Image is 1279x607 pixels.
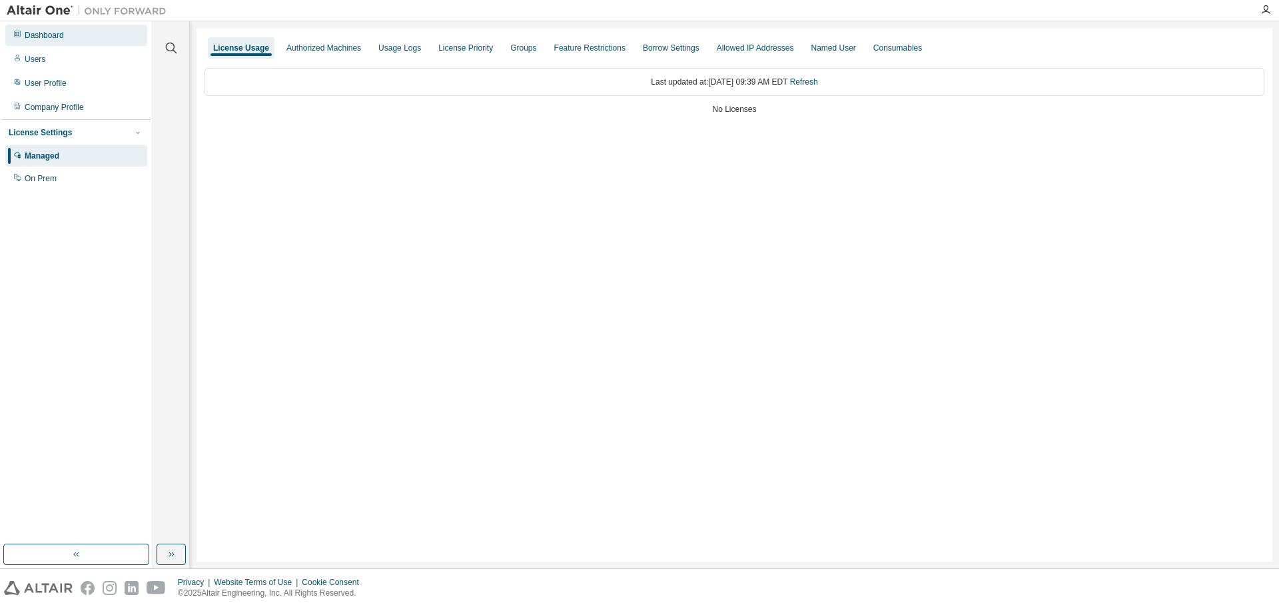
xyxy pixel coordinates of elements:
div: Feature Restrictions [554,43,626,53]
p: © 2025 Altair Engineering, Inc. All Rights Reserved. [178,588,367,599]
div: Named User [811,43,855,53]
div: Authorized Machines [286,43,361,53]
img: instagram.svg [103,581,117,595]
div: License Settings [9,127,72,138]
div: License Priority [438,43,493,53]
div: No Licenses [205,104,1264,115]
img: youtube.svg [147,581,166,595]
div: Managed [25,151,59,161]
img: altair_logo.svg [4,581,73,595]
div: Consumables [873,43,922,53]
img: linkedin.svg [125,581,139,595]
img: facebook.svg [81,581,95,595]
div: Users [25,54,45,65]
div: Dashboard [25,30,64,41]
div: Company Profile [25,102,84,113]
img: Altair One [7,4,173,17]
div: Last updated at: [DATE] 09:39 AM EDT [205,68,1264,96]
div: License Usage [213,43,269,53]
div: On Prem [25,173,57,184]
div: Cookie Consent [302,577,366,588]
div: User Profile [25,78,67,89]
div: Usage Logs [378,43,421,53]
div: Allowed IP Addresses [717,43,794,53]
a: Refresh [790,77,818,87]
div: Borrow Settings [643,43,699,53]
div: Groups [510,43,536,53]
div: Privacy [178,577,214,588]
div: Website Terms of Use [214,577,302,588]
